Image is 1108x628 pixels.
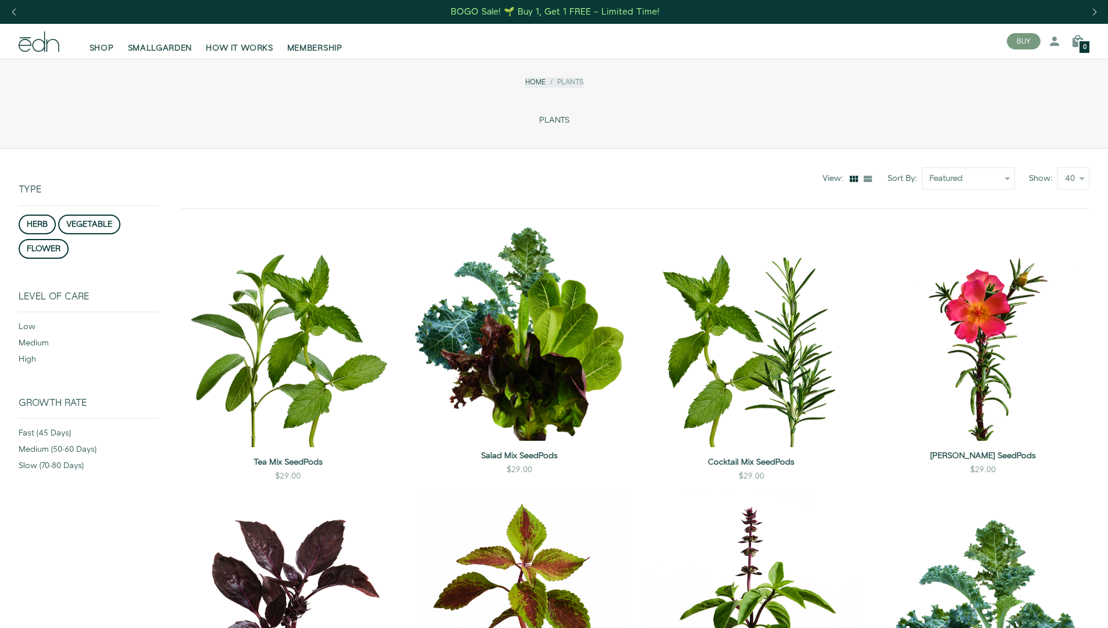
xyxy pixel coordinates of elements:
[19,239,69,259] button: flower
[645,456,858,468] a: Cocktail Mix SeedPods
[90,42,114,54] span: SHOP
[19,321,158,337] div: low
[121,28,199,54] a: SMALLGARDEN
[19,427,158,444] div: fast (45 days)
[19,337,158,354] div: medium
[413,227,626,440] img: Salad Mix SeedPods
[19,291,158,312] div: Level of Care
[287,42,343,54] span: MEMBERSHIP
[413,450,626,462] a: Salad Mix SeedPods
[877,450,1089,462] a: [PERSON_NAME] SeedPods
[206,42,273,54] span: HOW IT WORKS
[19,398,158,418] div: Growth Rate
[822,173,848,184] div: View:
[546,77,583,87] li: Plants
[19,149,158,205] div: Type
[970,464,996,476] div: $29.00
[1029,173,1057,184] label: Show:
[507,464,532,476] div: $29.00
[450,3,661,21] a: BOGO Sale! 🌱 Buy 1, Get 1 FREE – Limited Time!
[888,173,922,184] label: Sort By:
[739,470,764,482] div: $29.00
[128,42,193,54] span: SMALLGARDEN
[19,444,158,460] div: medium (50-60 days)
[19,354,158,370] div: high
[525,77,546,87] a: Home
[1083,44,1086,51] span: 0
[58,215,120,234] button: vegetable
[181,456,394,468] a: Tea Mix SeedPods
[199,28,280,54] a: HOW IT WORKS
[19,215,56,234] button: herb
[1007,33,1041,49] button: BUY
[645,227,858,447] img: Cocktail Mix SeedPods
[181,227,394,447] img: Tea Mix SeedPods
[19,460,158,476] div: slow (70-80 days)
[877,227,1089,440] img: Moss Rose SeedPods
[83,28,121,54] a: SHOP
[275,470,301,482] div: $29.00
[539,116,569,126] span: PLANTS
[525,77,583,87] nav: breadcrumbs
[280,28,350,54] a: MEMBERSHIP
[451,6,660,18] div: BOGO Sale! 🌱 Buy 1, Get 1 FREE – Limited Time!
